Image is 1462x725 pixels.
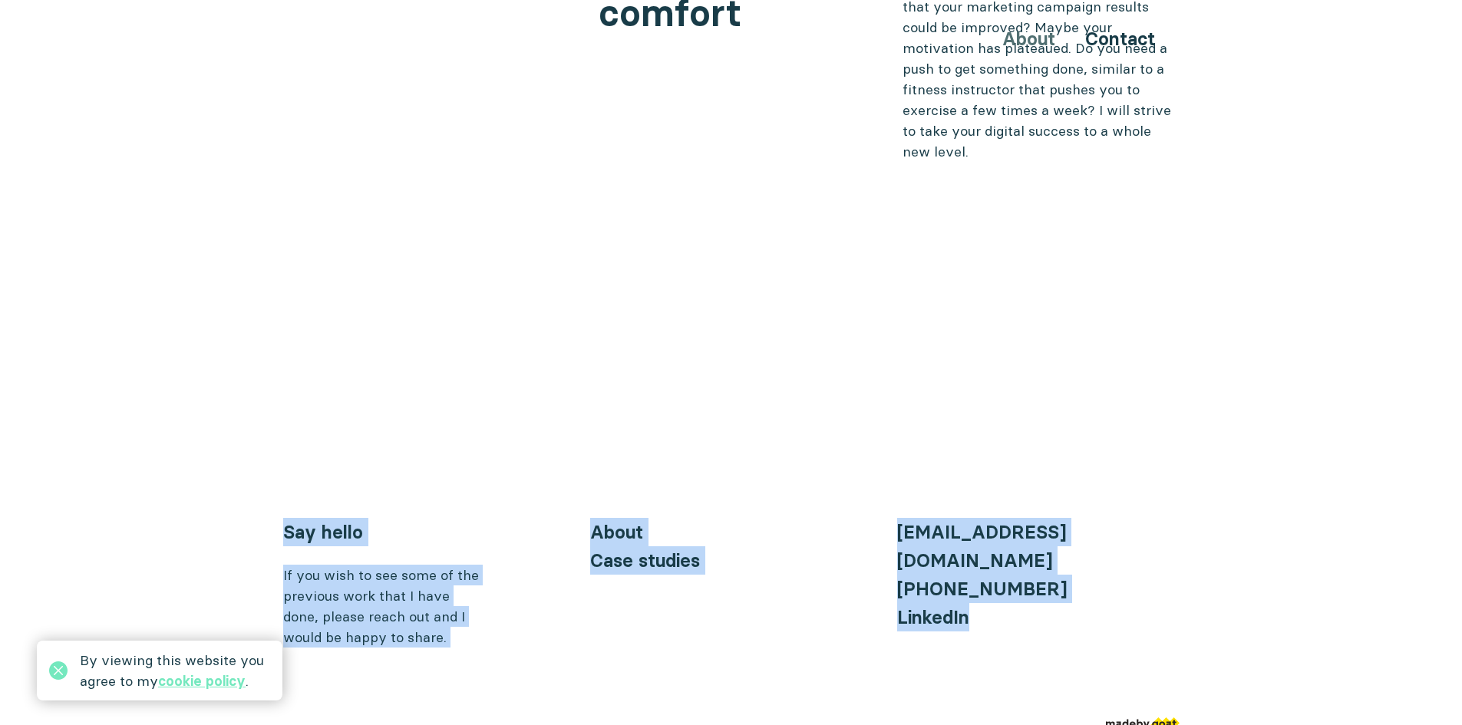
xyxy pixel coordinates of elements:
[897,606,969,628] a: LinkedIn
[283,521,363,543] a: Say hello
[590,521,643,543] a: About
[1085,28,1155,50] a: Contact
[897,521,1066,572] a: [EMAIL_ADDRESS][DOMAIN_NAME]
[590,549,700,572] a: Case studies
[80,650,270,691] div: By viewing this website you agree to my .
[158,672,246,690] a: cookie policy
[283,565,483,648] div: If you wish to see some of the previous work that I have done, please reach out and I would be ha...
[897,578,1067,600] a: [PHONE_NUMBER]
